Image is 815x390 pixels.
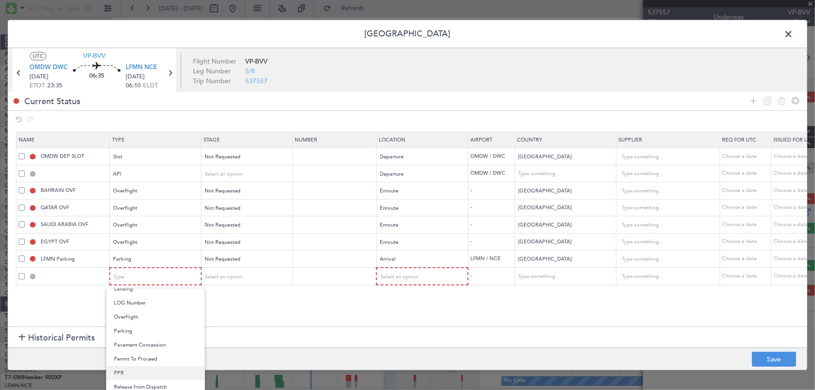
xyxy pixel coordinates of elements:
[114,324,197,338] span: Parking
[114,338,197,352] span: Pavement Concession
[114,352,197,366] span: Permit To Proceed
[114,310,197,324] span: Overflight
[114,366,197,380] span: PPR
[114,296,197,310] span: LOG Number
[114,282,197,296] span: Landing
